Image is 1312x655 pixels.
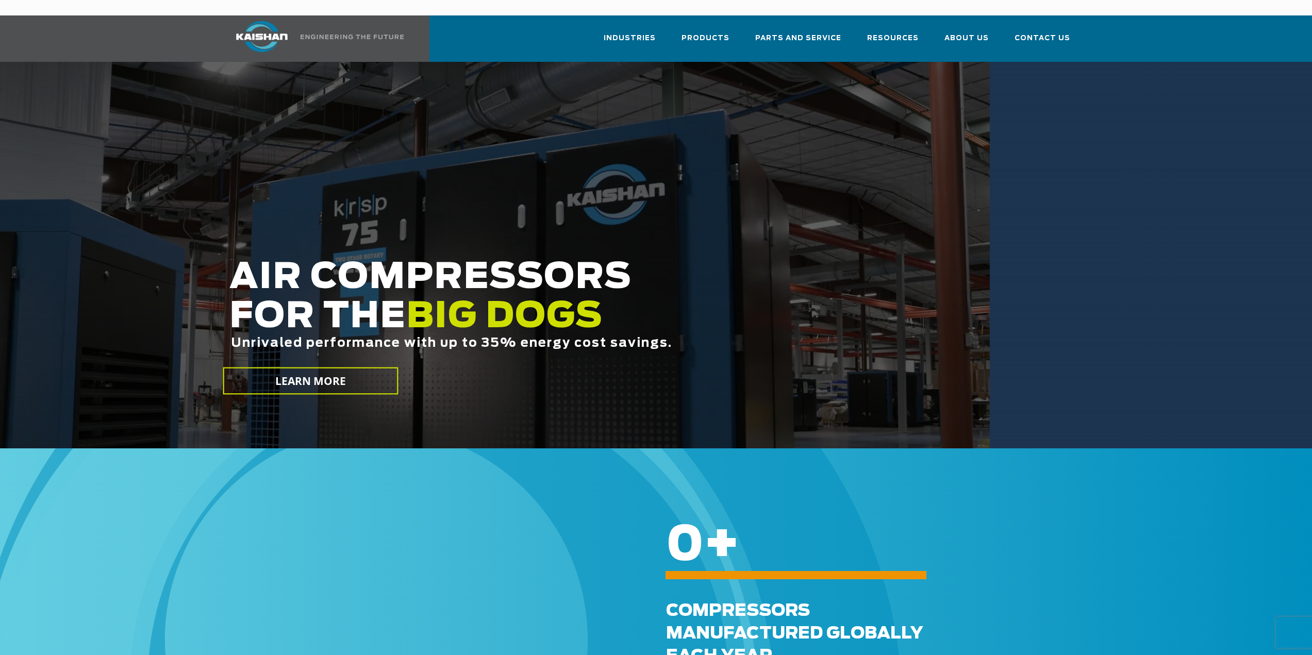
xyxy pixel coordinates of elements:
a: About Us [944,25,989,60]
h6: + [666,539,1260,552]
img: Engineering the future [301,35,404,39]
span: Unrivaled performance with up to 35% energy cost savings. [231,337,672,349]
span: 0 [666,522,704,569]
a: Industries [604,25,656,60]
a: LEARN MORE [223,367,398,395]
span: Products [682,32,729,44]
a: Contact Us [1015,25,1070,60]
span: BIG DOGS [406,299,603,334]
span: Industries [604,32,656,44]
h2: AIR COMPRESSORS FOR THE [229,258,939,382]
span: Parts and Service [755,32,841,44]
span: About Us [944,32,989,44]
span: Contact Us [1015,32,1070,44]
a: Products [682,25,729,60]
span: Resources [867,32,919,44]
a: Parts and Service [755,25,841,60]
img: kaishan logo [223,21,301,52]
span: LEARN MORE [275,374,346,389]
a: Kaishan USA [223,15,406,62]
a: Resources [867,25,919,60]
